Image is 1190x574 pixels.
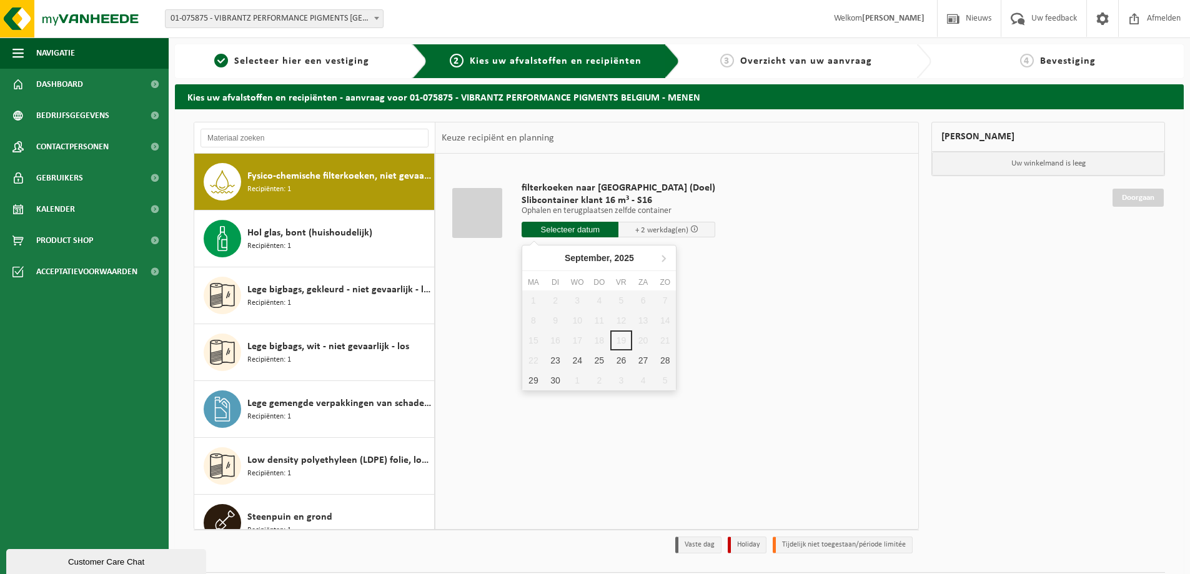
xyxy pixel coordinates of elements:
button: Lege bigbags, wit - niet gevaarlijk - los Recipiënten: 1 [194,324,435,381]
div: 24 [567,350,588,370]
span: Product Shop [36,225,93,256]
a: 1Selecteer hier een vestiging [181,54,402,69]
div: 23 [544,350,566,370]
span: Kies uw afvalstoffen en recipiënten [470,56,642,66]
span: filterkoeken naar [GEOGRAPHIC_DATA] (Doel) [522,182,715,194]
button: Hol glas, bont (huishoudelijk) Recipiënten: 1 [194,210,435,267]
div: [PERSON_NAME] [931,122,1165,152]
span: Lege bigbags, gekleurd - niet gevaarlijk - los [247,282,431,297]
span: Steenpuin en grond [247,510,332,525]
div: September, [560,248,639,268]
div: 25 [588,350,610,370]
span: Selecteer hier een vestiging [234,56,369,66]
span: Recipiënten: 1 [247,354,291,366]
span: + 2 werkdag(en) [635,226,688,234]
span: Bedrijfsgegevens [36,100,109,131]
div: di [544,276,566,289]
iframe: chat widget [6,547,209,574]
span: Recipiënten: 1 [247,240,291,252]
span: Bevestiging [1040,56,1096,66]
div: zo [654,276,676,289]
span: 3 [720,54,734,67]
span: Contactpersonen [36,131,109,162]
span: 1 [214,54,228,67]
li: Vaste dag [675,537,721,553]
span: Fysico-chemische filterkoeken, niet gevaarlijk [247,169,431,184]
h2: Kies uw afvalstoffen en recipiënten - aanvraag voor 01-075875 - VIBRANTZ PERFORMANCE PIGMENTS BEL... [175,84,1184,109]
div: do [588,276,610,289]
span: Recipiënten: 1 [247,297,291,309]
div: 1 [567,370,588,390]
p: Uw winkelmand is leeg [932,152,1164,176]
div: 28 [654,350,676,370]
i: 2025 [615,254,634,262]
div: 5 [654,370,676,390]
span: Kalender [36,194,75,225]
div: wo [567,276,588,289]
input: Selecteer datum [522,222,618,237]
div: Keuze recipiënt en planning [435,122,560,154]
span: Slibcontainer klant 16 m³ - S16 [522,194,715,207]
button: Low density polyethyleen (LDPE) folie, los, naturel/gekleurd (80/20) Recipiënten: 1 [194,438,435,495]
div: 29 [522,370,544,390]
div: vr [610,276,632,289]
span: Gebruikers [36,162,83,194]
button: Lege gemengde verpakkingen van schadelijke stoffen Recipiënten: 1 [194,381,435,438]
span: Dashboard [36,69,83,100]
div: 30 [544,370,566,390]
button: Fysico-chemische filterkoeken, niet gevaarlijk Recipiënten: 1 [194,154,435,210]
div: 27 [632,350,654,370]
span: 4 [1020,54,1034,67]
div: 26 [610,350,632,370]
li: Holiday [728,537,766,553]
span: 01-075875 - VIBRANTZ PERFORMANCE PIGMENTS BELGIUM - MENEN [165,9,384,28]
span: 2 [450,54,464,67]
span: Low density polyethyleen (LDPE) folie, los, naturel/gekleurd (80/20) [247,453,431,468]
div: 4 [632,370,654,390]
span: Recipiënten: 1 [247,411,291,423]
div: ma [522,276,544,289]
div: 3 [610,370,632,390]
span: Lege bigbags, wit - niet gevaarlijk - los [247,339,409,354]
span: Recipiënten: 1 [247,184,291,195]
span: Acceptatievoorwaarden [36,256,137,287]
span: 01-075875 - VIBRANTZ PERFORMANCE PIGMENTS BELGIUM - MENEN [166,10,383,27]
strong: [PERSON_NAME] [862,14,925,23]
li: Tijdelijk niet toegestaan/période limitée [773,537,913,553]
a: Doorgaan [1113,189,1164,207]
div: za [632,276,654,289]
span: Recipiënten: 1 [247,468,291,480]
span: Navigatie [36,37,75,69]
span: Recipiënten: 1 [247,525,291,537]
button: Steenpuin en grond Recipiënten: 1 [194,495,435,552]
span: Hol glas, bont (huishoudelijk) [247,225,372,240]
span: Overzicht van uw aanvraag [740,56,872,66]
div: 2 [588,370,610,390]
span: Lege gemengde verpakkingen van schadelijke stoffen [247,396,431,411]
input: Materiaal zoeken [201,129,429,147]
button: Lege bigbags, gekleurd - niet gevaarlijk - los Recipiënten: 1 [194,267,435,324]
p: Ophalen en terugplaatsen zelfde container [522,207,715,215]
